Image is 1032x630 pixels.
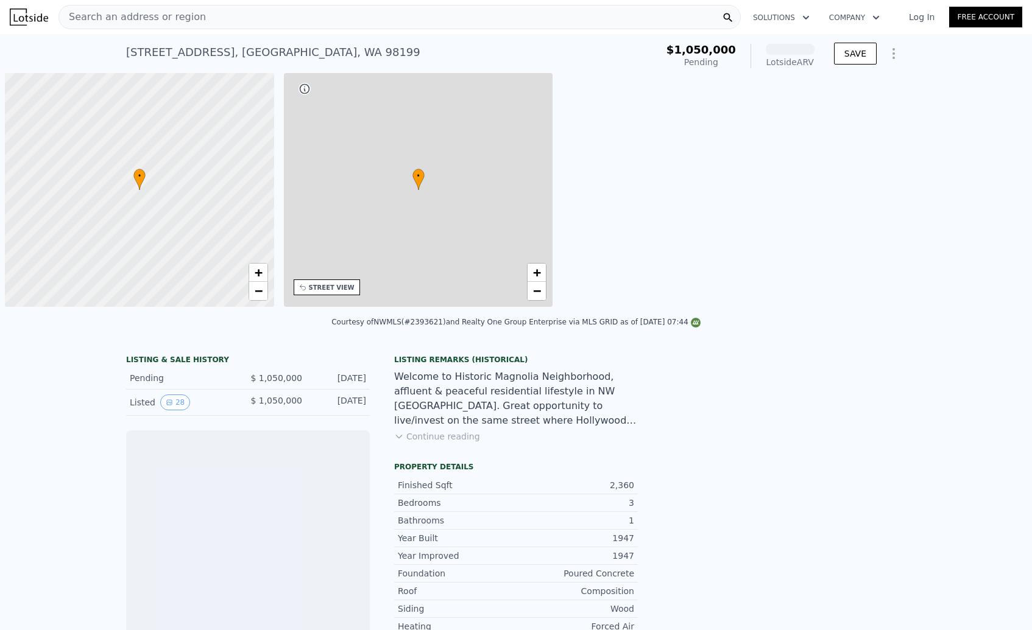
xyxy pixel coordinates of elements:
[394,462,638,472] div: Property details
[160,394,190,410] button: View historical data
[516,567,634,579] div: Poured Concrete
[516,585,634,597] div: Composition
[394,430,480,443] button: Continue reading
[528,282,546,300] a: Zoom out
[398,585,516,597] div: Roof
[834,43,877,65] button: SAVE
[331,318,701,326] div: Courtesy of NWMLS (#2393621) and Realty One Group Enterprise via MLS GRID as of [DATE] 07:44
[398,550,516,562] div: Year Improved
[10,9,48,26] img: Lotside
[394,355,638,365] div: Listing Remarks (Historical)
[130,394,238,410] div: Listed
[882,41,906,66] button: Show Options
[516,479,634,491] div: 2,360
[666,43,736,56] span: $1,050,000
[516,603,634,615] div: Wood
[398,497,516,509] div: Bedrooms
[766,56,815,68] div: Lotside ARV
[126,44,420,61] div: [STREET_ADDRESS] , [GEOGRAPHIC_DATA] , WA 98199
[412,169,425,190] div: •
[398,479,516,491] div: Finished Sqft
[250,396,302,405] span: $ 1,050,000
[250,373,302,383] span: $ 1,050,000
[894,11,949,23] a: Log In
[312,394,366,410] div: [DATE]
[133,169,146,190] div: •
[398,532,516,544] div: Year Built
[309,283,355,292] div: STREET VIEW
[666,56,736,68] div: Pending
[398,603,516,615] div: Siding
[398,514,516,527] div: Bathrooms
[528,264,546,282] a: Zoom in
[398,567,516,579] div: Foundation
[516,497,634,509] div: 3
[254,283,262,298] span: −
[254,265,262,280] span: +
[691,318,701,327] img: NWMLS Logo
[249,282,267,300] a: Zoom out
[516,550,634,562] div: 1947
[949,7,1022,27] a: Free Account
[516,514,634,527] div: 1
[533,283,541,298] span: −
[130,372,238,384] div: Pending
[516,532,634,544] div: 1947
[819,7,889,29] button: Company
[743,7,819,29] button: Solutions
[133,170,146,181] span: •
[249,264,267,282] a: Zoom in
[533,265,541,280] span: +
[126,355,370,367] div: LISTING & SALE HISTORY
[59,10,206,24] span: Search an address or region
[394,369,638,428] div: Welcome to Historic Magnolia Neighborhood, affluent & peaceful residential lifestyle in NW [GEOGR...
[312,372,366,384] div: [DATE]
[412,170,425,181] span: •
